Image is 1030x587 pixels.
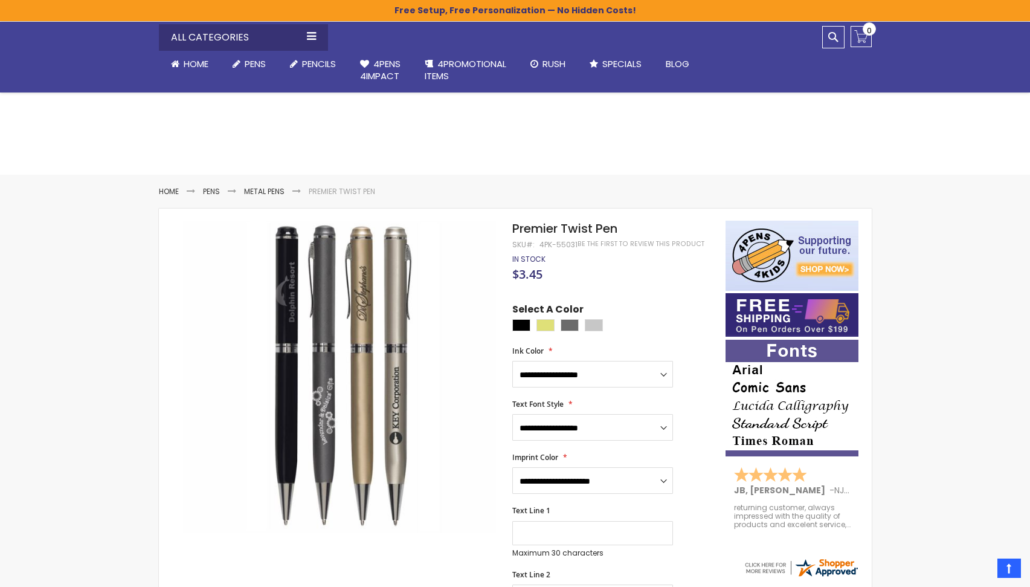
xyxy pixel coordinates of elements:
span: Pens [245,57,266,70]
span: Premier Twist Pen [512,220,617,237]
span: Text Line 2 [512,569,550,580]
span: Text Line 1 [512,505,550,516]
span: Home [184,57,208,70]
span: Select A Color [512,303,584,319]
div: returning customer, always impressed with the quality of products and excelent service, will retu... [734,504,851,530]
img: Premier Twist Pen [182,219,496,533]
a: Specials [578,51,654,77]
span: $3.45 [512,266,542,282]
img: Free shipping on orders over $199 [726,293,858,337]
p: Maximum 30 characters [512,548,673,558]
a: 0 [851,26,872,47]
span: Ink Color [512,346,544,356]
div: Black [512,319,530,331]
div: Gold [536,319,555,331]
span: Imprint Color [512,452,558,462]
span: Pencils [302,57,336,70]
span: NJ [834,484,849,496]
a: 4Pens4impact [348,51,413,90]
a: Rush [518,51,578,77]
a: Pens [220,51,278,77]
span: Blog [666,57,689,70]
a: Pencils [278,51,348,77]
span: Text Font Style [512,399,564,409]
div: Silver [585,319,603,331]
span: Rush [542,57,565,70]
span: - , [829,484,935,496]
a: Home [159,51,220,77]
span: Specials [602,57,642,70]
a: 4PROMOTIONALITEMS [413,51,518,90]
a: Metal Pens [244,186,285,196]
a: Blog [654,51,701,77]
div: Availability [512,255,546,264]
img: font-personalization-examples [726,340,858,456]
a: 4pens.com certificate URL [743,571,859,581]
img: 4pens.com widget logo [743,557,859,579]
a: Pens [203,186,220,196]
div: All Categories [159,24,328,51]
div: Grey [561,319,579,331]
a: Home [159,186,179,196]
span: 4PROMOTIONAL ITEMS [425,57,506,82]
li: Premier Twist Pen [309,187,375,196]
span: 4Pens 4impact [360,57,401,82]
a: Be the first to review this product [578,239,704,248]
img: 4pens 4 kids [726,221,858,291]
strong: SKU [512,239,535,250]
div: 4PK-55031 [539,240,578,250]
span: 0 [867,25,872,36]
span: JB, [PERSON_NAME] [734,484,829,496]
span: In stock [512,254,546,264]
